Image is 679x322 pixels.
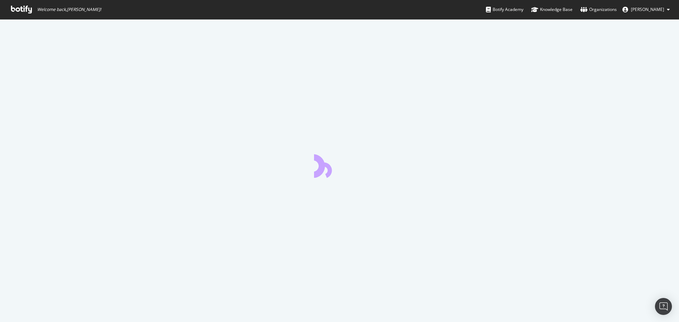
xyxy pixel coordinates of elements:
[531,6,573,13] div: Knowledge Base
[486,6,523,13] div: Botify Academy
[580,6,617,13] div: Organizations
[617,4,675,15] button: [PERSON_NAME]
[314,152,365,178] div: animation
[37,7,101,12] span: Welcome back, [PERSON_NAME] !
[631,6,664,12] span: James Hawswroth
[655,298,672,315] div: Open Intercom Messenger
